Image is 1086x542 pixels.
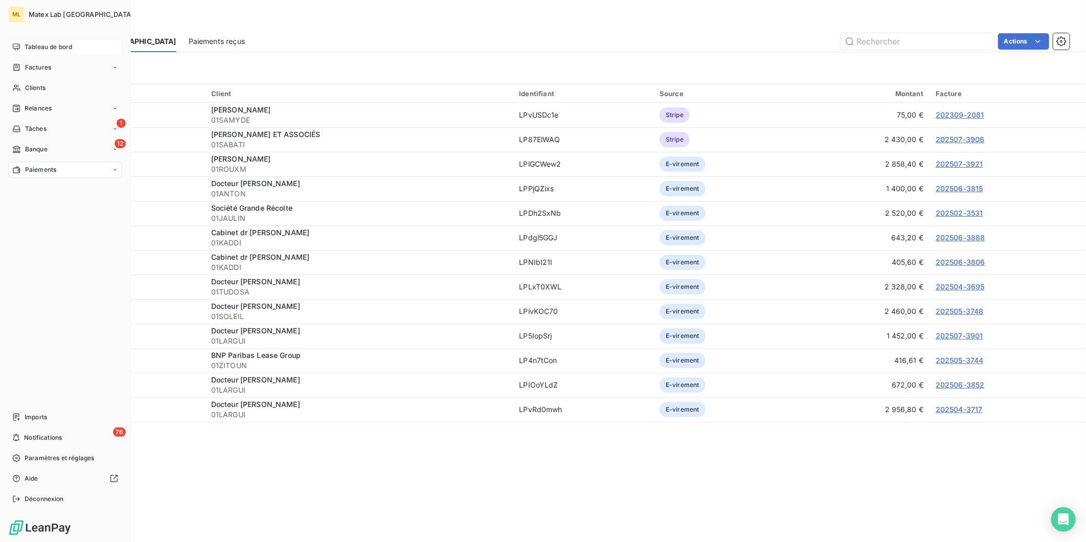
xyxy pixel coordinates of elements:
span: E-virement [660,377,706,393]
span: Déconnexion [25,494,64,504]
span: Docteur [PERSON_NAME] [211,326,300,335]
td: 416,61 € [801,348,930,373]
td: 2 460,00 € [801,299,930,324]
span: E-virement [660,402,706,417]
a: Paramètres et réglages [8,450,122,466]
button: Actions [998,33,1049,50]
span: 01ROUXM [211,164,507,174]
span: 01SOLEIL [211,311,507,322]
span: Imports [25,413,47,422]
td: 75,00 € [801,103,930,127]
td: LP4n7tCon [513,348,653,373]
div: Facture [936,89,1080,98]
td: 1 452,00 € [801,324,930,348]
td: LPlGCWew2 [513,152,653,176]
span: 01LARGUI [211,336,507,346]
span: 1 [117,119,126,128]
td: LPivKOC70 [513,299,653,324]
span: 01SABATI [211,140,507,150]
span: Paiements [25,165,56,174]
span: Docteur [PERSON_NAME] [211,179,300,188]
span: Banque [25,145,48,154]
span: Docteur [PERSON_NAME] [211,375,300,384]
a: 202506-3806 [936,258,985,266]
span: Docteur [PERSON_NAME] [211,400,300,409]
td: LPvRd0mwh [513,397,653,422]
td: 405,60 € [801,250,930,275]
a: 202502-3531 [936,209,983,217]
a: 202506-3852 [936,380,985,389]
a: Tableau de bord [8,39,122,55]
span: Paramètres et réglages [25,454,94,463]
span: E-virement [660,255,706,270]
span: Factures [25,63,51,72]
td: 2 956,80 € [801,397,930,422]
span: Tâches [25,124,47,133]
span: E-virement [660,206,706,221]
span: E-virement [660,156,706,172]
input: Rechercher [841,33,994,50]
span: 01SAMYDE [211,115,507,125]
span: Notifications [24,433,62,442]
span: Aide [25,474,38,483]
span: [PERSON_NAME] [211,105,271,114]
span: Relances [25,104,52,113]
span: 01TUDOSA [211,287,507,297]
span: 01LARGUI [211,410,507,420]
td: LPIOoYLdZ [513,373,653,397]
td: LPvUSDc1e [513,103,653,127]
td: 643,20 € [801,225,930,250]
span: E-virement [660,230,706,245]
span: 12 [115,139,126,148]
div: Montant [807,89,923,98]
td: 672,00 € [801,373,930,397]
a: Aide [8,470,122,487]
div: ML [8,6,25,22]
span: 01ZITOUN [211,360,507,371]
td: LPPjQZixs [513,176,653,201]
a: 1Tâches [8,121,122,137]
a: Relances [8,100,122,117]
td: 2 858,40 € [801,152,930,176]
a: 202309-2081 [936,110,984,119]
span: E-virement [660,353,706,368]
span: BNP Paribas Lease Group [211,351,301,359]
span: E-virement [660,328,706,344]
td: 2 520,00 € [801,201,930,225]
a: 202506-3815 [936,184,983,193]
span: Stripe [660,132,690,147]
a: 202505-3748 [936,307,984,315]
span: Stripe [660,107,690,123]
span: Matex Lab [GEOGRAPHIC_DATA] [29,10,133,18]
span: 01KADDI [211,262,507,273]
span: Société Grande Récolte [211,204,292,212]
td: LPdgl5GGJ [513,225,653,250]
td: 2 430,00 € [801,127,930,152]
span: [PERSON_NAME] ET ASSOCIÉS [211,130,321,139]
td: 2 328,00 € [801,275,930,299]
td: LPDh2SxNb [513,201,653,225]
span: 76 [113,427,126,437]
a: Imports [8,409,122,425]
a: 202505-3744 [936,356,984,365]
td: LP5IopSrj [513,324,653,348]
a: 202504-3717 [936,405,983,414]
a: Factures [8,59,122,76]
span: 01KADDI [211,238,507,248]
div: Open Intercom Messenger [1051,507,1076,532]
a: Clients [8,80,122,96]
span: Docteur [PERSON_NAME] [211,302,300,310]
div: Source [660,89,795,98]
img: Logo LeanPay [8,520,72,536]
a: 202506-3888 [936,233,985,242]
span: E-virement [660,279,706,295]
span: Tableau de bord [25,42,72,52]
td: LPLxT0XWL [513,275,653,299]
span: Docteur [PERSON_NAME] [211,277,300,286]
a: 202504-3695 [936,282,985,291]
span: Paiements reçus [189,36,245,47]
span: E-virement [660,304,706,319]
span: Clients [25,83,46,93]
td: LP87ElWAQ [513,127,653,152]
span: Cabinet dr [PERSON_NAME] [211,253,310,261]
